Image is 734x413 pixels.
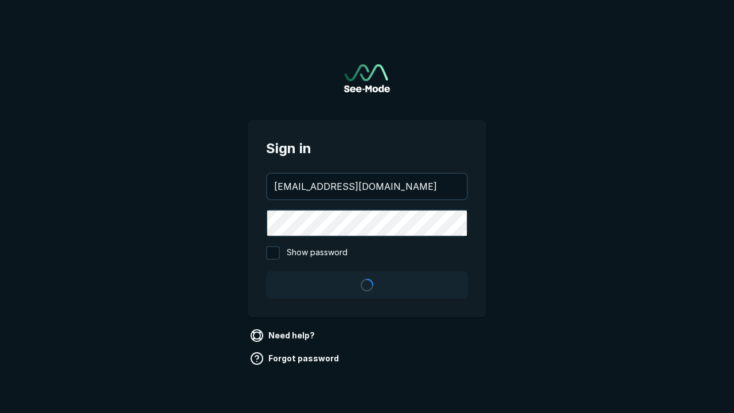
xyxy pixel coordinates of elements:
a: Go to sign in [344,64,390,92]
span: Sign in [266,138,468,159]
a: Need help? [248,326,319,345]
span: Show password [287,246,348,260]
img: See-Mode Logo [344,64,390,92]
a: Forgot password [248,349,343,368]
input: your@email.com [267,174,467,199]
